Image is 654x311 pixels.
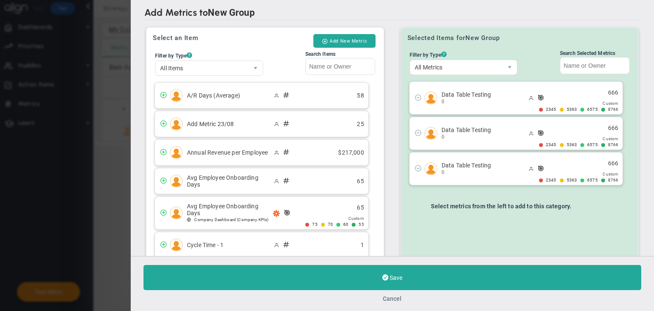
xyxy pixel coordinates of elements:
[528,166,534,171] span: Manually Updated
[587,178,598,183] span: 6575
[537,165,544,172] span: Metric with Target
[407,34,500,42] h3: Selected Items for
[313,34,376,48] button: Add New Metric
[410,164,425,174] span: Click to remove item
[537,94,544,101] span: Metric with Target
[587,107,598,112] span: 6575
[283,177,290,184] span: Company Metric
[338,149,364,157] span: $217,000
[313,222,318,227] span: 75
[608,89,618,97] span: 666
[274,179,279,184] span: Manually Updated
[359,222,364,227] span: 55
[283,92,290,98] span: Company Metric
[187,242,272,248] span: Cycle Time - 1
[283,241,290,248] span: Company Metric
[170,239,183,251] img: Sudhir Dakshinamurthy
[431,202,571,210] h4: Select metrics from the left to add to this category.
[187,121,272,127] span: Add Metric 23/08
[410,93,425,103] span: Click to remove item
[187,203,272,216] span: Avg Employee Onboarding Days
[283,120,290,127] span: Company Metric
[567,178,577,183] span: 5363
[442,134,444,139] span: ()
[539,101,619,106] div: Target Option
[560,50,630,56] div: Search Selected Metrics
[546,178,556,183] span: 2345
[153,34,313,43] h3: Select an Item
[283,149,290,155] span: Company Metric
[537,130,544,136] span: Metric with Target
[187,217,191,222] span: Company Dashboard
[528,131,534,136] span: Manually Updated
[567,142,577,147] span: 5363
[425,127,437,140] img: Sudhir Dakshinamurthy
[208,7,254,18] span: New Group
[361,241,364,249] span: 1
[187,174,272,188] span: Avg Employee Onboarding Days
[144,7,640,20] h2: Add Metrics to
[608,159,618,167] span: 666
[567,107,577,112] span: 5363
[442,91,527,98] span: Data Table Testing
[383,295,402,302] button: Cancel
[248,61,263,75] span: select
[357,92,364,100] span: 58
[155,61,248,75] span: All Items
[546,142,556,147] span: 2345
[306,216,364,221] div: Target Option
[170,207,183,219] img: Sudhir Dakshinamurthy
[274,242,279,248] span: Manually Updated
[343,222,348,227] span: 60
[528,95,534,101] span: Manually Updated
[608,107,619,112] span: 8766
[442,170,444,174] span: ()
[410,60,503,75] span: All Metrics
[357,120,364,128] span: 25
[328,222,333,227] span: 70
[195,217,236,222] span: Company Dashboard
[170,146,183,159] img: Tom Johnson
[465,34,500,42] span: New Group
[187,92,272,99] span: A/R Days (Average)
[357,177,364,185] span: 65
[410,50,518,59] div: Filter by Type
[170,175,183,187] img: Lisa Jenkins
[274,150,279,155] span: Manually Updated
[410,129,425,138] span: Click to remove item
[170,89,183,102] img: Tom Johnson
[608,178,619,183] span: 8766
[237,217,268,222] span: (Company KPIs)
[390,274,402,281] span: Save
[425,162,437,175] img: Sudhir Dakshinamurthy
[560,57,630,74] input: Search Selected Metrics
[187,149,272,156] span: Annual Revenue per Employee
[305,58,375,75] input: Search Items
[608,124,618,132] span: 666
[608,142,619,147] span: 8766
[273,210,280,217] span: Zapier Enabled
[502,60,517,75] span: select
[442,127,527,133] span: Data Table Testing
[442,99,444,104] span: ()
[546,107,556,112] span: 2345
[442,162,527,169] span: Data Table Testing
[425,92,437,104] img: Sudhir Dakshinamurthy
[274,93,279,98] span: Manually Updated
[284,209,291,216] span: Metric with Target
[274,121,279,127] span: Manually Updated
[539,172,619,177] div: Target Option
[539,136,619,141] div: Target Option
[170,118,183,130] img: Sudhir Dakshinamurthy
[305,51,375,57] div: Search Items
[357,204,364,212] span: 65
[155,51,263,60] div: Filter by Type
[587,142,598,147] span: 6575
[143,265,641,290] button: Save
